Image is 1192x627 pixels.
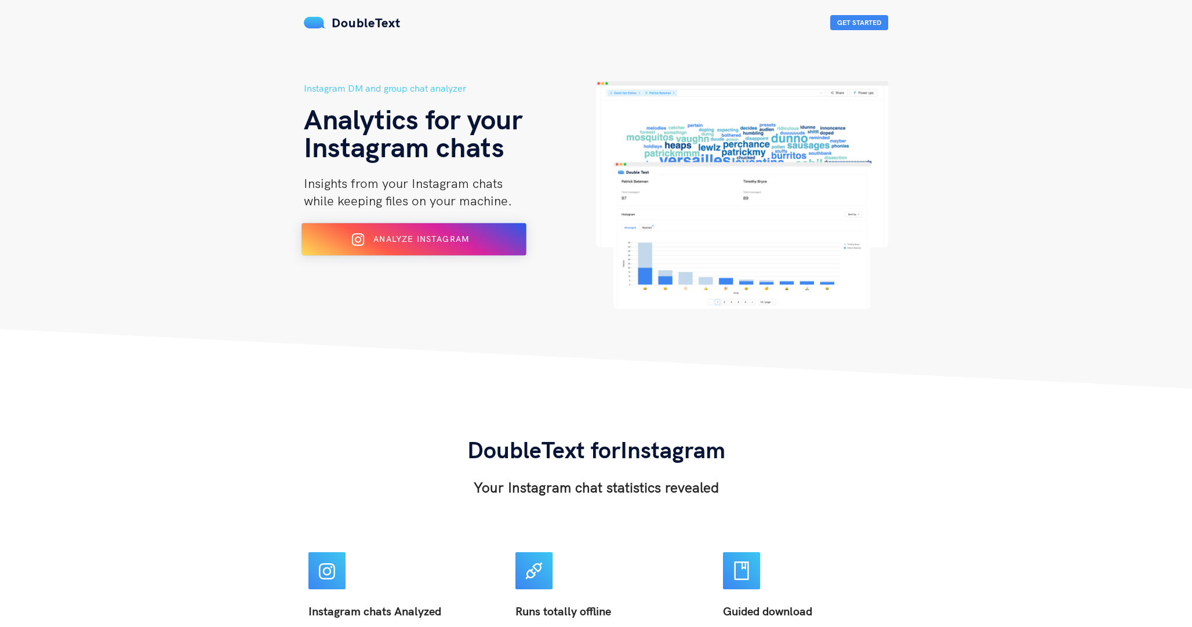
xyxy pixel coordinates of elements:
b: Runs totally offline [515,604,611,618]
b: Instagram chats Analyzed [308,604,441,618]
img: mS3x8y1f88AAAAABJRU5ErkJggg== [304,17,326,28]
h3: Your Instagram chat statistics revealed [467,478,725,496]
span: Analytics for your [304,102,522,136]
span: api [525,561,543,580]
span: DoubleText for Instagram [467,435,725,464]
span: Insights from your Instagram chats [304,175,503,191]
span: DoubleText [332,15,401,31]
h5: Instagram DM and group chat analyzer [304,81,596,96]
span: while keeping files on your machine. [304,193,512,209]
span: book [732,561,751,580]
a: DoubleText [304,15,401,31]
b: Guided download [723,604,812,618]
button: Analyze Instagram [301,223,526,256]
img: hero [596,81,888,309]
button: Get Started [830,15,888,30]
a: Analyze Instagram [304,238,524,249]
span: Analyze Instagram [373,234,469,244]
span: Instagram chats [304,129,504,164]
